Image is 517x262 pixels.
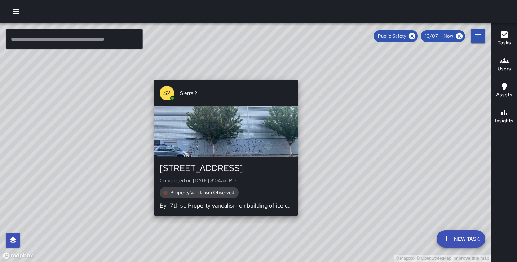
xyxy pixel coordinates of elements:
button: Tasks [491,26,517,52]
span: 10/07 — Now [421,32,458,40]
p: Completed on [DATE] 8:04am PDT [160,177,292,184]
h6: Tasks [498,39,511,47]
div: 10/07 — Now [421,30,465,42]
button: New Task [437,230,485,248]
h6: Users [498,65,511,73]
h6: Insights [495,117,513,125]
h6: Assets [496,91,512,99]
button: Filters [471,29,485,43]
p: By 17th st. Property vandalism on building of ice center [160,201,292,210]
div: Public Safety [374,30,418,42]
button: S2Sierra 2[STREET_ADDRESS]Completed on [DATE] 8:04am PDTProperty Vandalism ObservedBy 17th st. Pr... [154,80,298,216]
span: Public Safety [374,32,410,40]
span: Sierra 2 [180,89,292,97]
button: Insights [491,104,517,130]
button: Users [491,52,517,78]
button: Assets [491,78,517,104]
div: [STREET_ADDRESS] [160,162,292,174]
p: S2 [163,89,171,97]
span: Property Vandalism Observed [166,189,239,196]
